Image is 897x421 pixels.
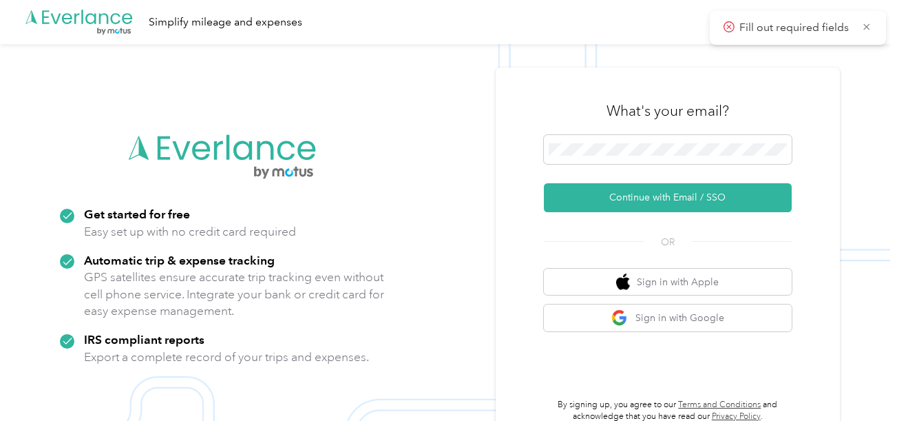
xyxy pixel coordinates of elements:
button: Continue with Email / SSO [544,183,792,212]
div: Simplify mileage and expenses [149,14,302,31]
p: Easy set up with no credit card required [84,223,296,240]
a: Terms and Conditions [678,400,761,410]
p: Export a complete record of your trips and expenses. [84,349,369,366]
iframe: Everlance-gr Chat Button Frame [820,344,897,421]
strong: Get started for free [84,207,190,221]
h3: What's your email? [606,101,729,121]
p: Fill out required fields [739,19,852,37]
p: GPS satellites ensure accurate trip tracking even without cell phone service. Integrate your bank... [84,269,385,320]
span: OR [644,235,692,249]
img: google logo [611,309,629,327]
button: google logoSign in with Google [544,305,792,331]
button: apple logoSign in with Apple [544,269,792,296]
strong: Automatic trip & expense tracking [84,253,275,267]
strong: IRS compliant reports [84,332,204,347]
img: apple logo [616,274,630,291]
